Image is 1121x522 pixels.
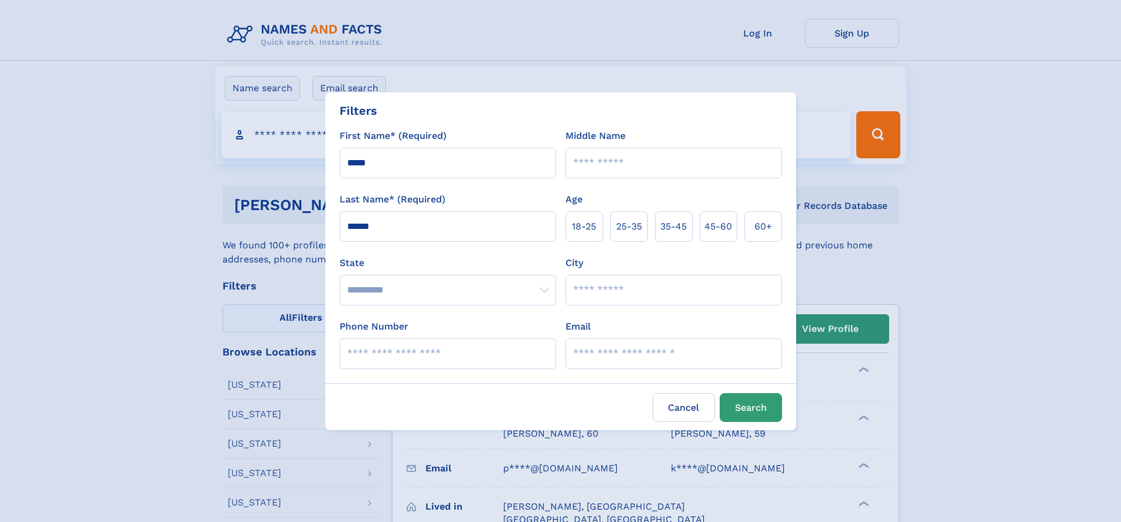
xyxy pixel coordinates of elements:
[660,220,687,234] span: 35‑45
[720,393,782,422] button: Search
[340,102,377,119] div: Filters
[566,320,591,334] label: Email
[340,256,556,270] label: State
[704,220,732,234] span: 45‑60
[616,220,642,234] span: 25‑35
[340,129,447,143] label: First Name* (Required)
[566,192,583,207] label: Age
[572,220,596,234] span: 18‑25
[566,256,583,270] label: City
[566,129,626,143] label: Middle Name
[340,192,445,207] label: Last Name* (Required)
[653,393,715,422] label: Cancel
[340,320,408,334] label: Phone Number
[754,220,772,234] span: 60+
